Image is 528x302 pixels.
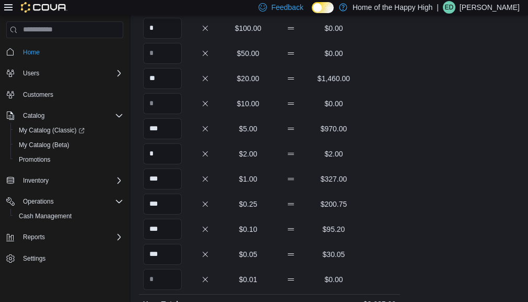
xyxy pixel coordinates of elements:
[437,1,439,14] p: |
[23,176,49,185] span: Inventory
[15,210,123,222] span: Cash Management
[19,195,58,208] button: Operations
[143,194,182,215] input: Quantity
[143,43,182,64] input: Quantity
[19,212,72,220] span: Cash Management
[143,244,182,265] input: Quantity
[443,1,455,14] div: Emma Dewey
[229,149,267,159] p: $2.00
[23,48,40,57] span: Home
[23,111,44,120] span: Catalog
[312,2,334,13] input: Dark Mode
[19,88,57,101] a: Customers
[23,233,45,241] span: Reports
[143,68,182,89] input: Quantity
[15,153,123,166] span: Promotions
[229,98,267,109] p: $10.00
[2,194,127,209] button: Operations
[314,274,353,285] p: $0.00
[314,73,353,84] p: $1,460.00
[229,274,267,285] p: $0.01
[19,126,85,135] span: My Catalog (Classic)
[229,249,267,260] p: $0.05
[10,138,127,152] button: My Catalog (Beta)
[314,48,353,59] p: $0.00
[143,169,182,189] input: Quantity
[229,224,267,234] p: $0.10
[19,155,51,164] span: Promotions
[314,224,353,234] p: $95.20
[2,108,127,123] button: Catalog
[314,149,353,159] p: $2.00
[15,124,123,137] span: My Catalog (Classic)
[19,88,123,101] span: Customers
[229,48,267,59] p: $50.00
[15,210,76,222] a: Cash Management
[6,40,123,294] nav: Complex example
[143,219,182,240] input: Quantity
[314,249,353,260] p: $30.05
[19,141,69,149] span: My Catalog (Beta)
[229,124,267,134] p: $5.00
[312,13,312,14] span: Dark Mode
[19,67,123,80] span: Users
[229,174,267,184] p: $1.00
[15,124,89,137] a: My Catalog (Classic)
[15,139,123,151] span: My Catalog (Beta)
[21,2,67,13] img: Cova
[143,93,182,114] input: Quantity
[445,1,454,14] span: ED
[143,143,182,164] input: Quantity
[460,1,520,14] p: [PERSON_NAME]
[2,251,127,266] button: Settings
[10,123,127,138] a: My Catalog (Classic)
[23,91,53,99] span: Customers
[10,152,127,167] button: Promotions
[19,195,123,208] span: Operations
[19,174,123,187] span: Inventory
[23,197,54,206] span: Operations
[314,199,353,209] p: $200.75
[23,255,45,263] span: Settings
[19,109,123,122] span: Catalog
[143,269,182,290] input: Quantity
[314,98,353,109] p: $0.00
[314,23,353,33] p: $0.00
[143,118,182,139] input: Quantity
[19,46,44,59] a: Home
[2,87,127,102] button: Customers
[229,73,267,84] p: $20.00
[19,67,43,80] button: Users
[229,23,267,33] p: $100.00
[19,231,123,243] span: Reports
[19,253,50,265] a: Settings
[19,174,53,187] button: Inventory
[271,2,303,13] span: Feedback
[2,44,127,60] button: Home
[143,18,182,39] input: Quantity
[229,199,267,209] p: $0.25
[19,109,49,122] button: Catalog
[314,124,353,134] p: $970.00
[2,230,127,244] button: Reports
[15,153,55,166] a: Promotions
[314,174,353,184] p: $327.00
[19,252,123,265] span: Settings
[19,231,49,243] button: Reports
[2,66,127,81] button: Users
[353,1,432,14] p: Home of the Happy High
[15,139,74,151] a: My Catalog (Beta)
[2,173,127,188] button: Inventory
[23,69,39,77] span: Users
[19,46,123,59] span: Home
[10,209,127,223] button: Cash Management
